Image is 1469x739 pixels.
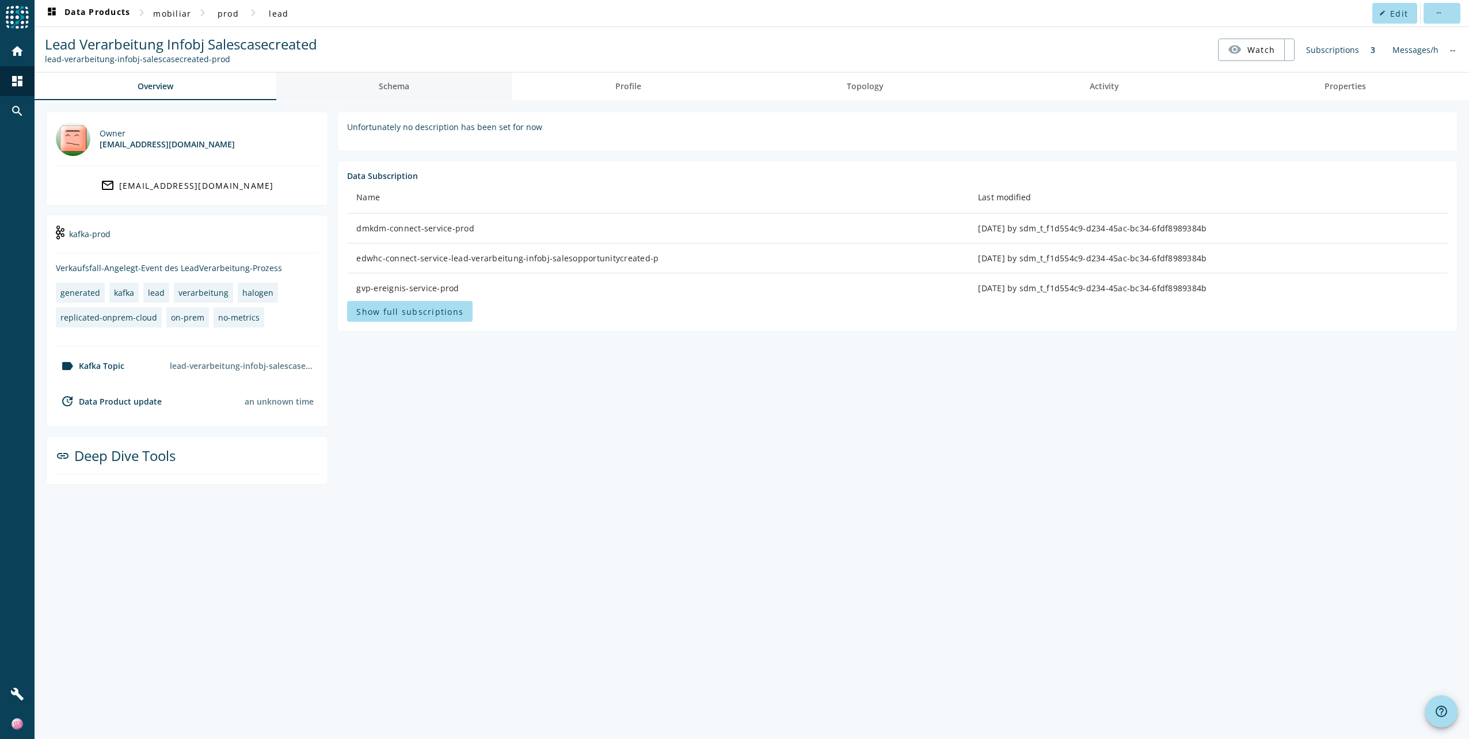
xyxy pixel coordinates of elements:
[56,359,124,373] div: Kafka Topic
[45,35,317,54] span: Lead Verarbeitung Infobj Salescasecreated
[356,306,463,317] span: Show full subscriptions
[218,312,260,323] div: no-metrics
[1379,10,1386,16] mat-icon: edit
[56,449,70,463] mat-icon: link
[615,82,641,90] span: Profile
[119,180,274,191] div: [EMAIL_ADDRESS][DOMAIN_NAME]
[153,8,191,19] span: mobiliar
[56,224,318,253] div: kafka-prod
[1228,43,1242,56] mat-icon: visibility
[60,394,74,408] mat-icon: update
[1247,40,1275,60] span: Watch
[347,301,473,322] button: Show full subscriptions
[60,312,157,323] div: replicated-onprem-cloud
[56,262,318,273] div: Verkaufsfall-Angelegt-Event des LeadVerarbeitung-Prozess
[135,6,149,20] mat-icon: chevron_right
[1090,82,1119,90] span: Activity
[45,6,59,20] mat-icon: dashboard
[1435,10,1441,16] mat-icon: more_horiz
[60,287,100,298] div: generated
[969,214,1448,243] td: [DATE] by sdm_t_f1d554c9-d234-45ac-bc34-6fdf8989384b
[114,287,134,298] div: kafka
[1390,8,1408,19] span: Edit
[347,121,1448,132] div: Unfortunately no description has been set for now
[356,253,960,264] div: edwhc-connect-service-lead-verarbeitung-infobj-salesopportunitycreated-p
[178,287,229,298] div: verarbeitung
[269,8,288,19] span: lead
[1300,39,1365,61] div: Subscriptions
[100,128,235,139] div: Owner
[1219,39,1284,60] button: Watch
[171,312,204,323] div: on-prem
[347,181,969,214] th: Name
[969,273,1448,303] td: [DATE] by sdm_t_f1d554c9-d234-45ac-bc34-6fdf8989384b
[148,287,165,298] div: lead
[847,82,884,90] span: Topology
[356,223,960,234] div: dmkdm-connect-service-prod
[56,121,90,156] img: mbx_302755@mobi.ch
[12,718,23,730] img: a1f413f185f42e5fbc95133e9187bf66
[969,243,1448,273] td: [DATE] by sdm_t_f1d554c9-d234-45ac-bc34-6fdf8989384b
[60,359,74,373] mat-icon: label
[260,3,297,24] button: lead
[6,6,29,29] img: spoud-logo.svg
[347,170,1448,181] div: Data Subscription
[242,287,273,298] div: halogen
[56,394,162,408] div: Data Product update
[56,226,64,239] img: undefined
[1325,82,1366,90] span: Properties
[45,54,317,64] div: Kafka Topic: lead-verarbeitung-infobj-salescasecreated-prod
[100,139,235,150] div: [EMAIL_ADDRESS][DOMAIN_NAME]
[1365,39,1381,61] div: 3
[245,396,314,407] div: an unknown time
[10,74,24,88] mat-icon: dashboard
[1434,704,1448,718] mat-icon: help_outline
[101,178,115,192] mat-icon: mail_outline
[56,446,318,475] div: Deep Dive Tools
[45,6,130,20] span: Data Products
[10,687,24,701] mat-icon: build
[218,8,239,19] span: prod
[1444,39,1462,61] div: No information
[138,82,173,90] span: Overview
[969,181,1448,214] th: Last modified
[10,44,24,58] mat-icon: home
[379,82,409,90] span: Schema
[10,104,24,118] mat-icon: search
[246,6,260,20] mat-icon: chevron_right
[56,175,318,196] a: [EMAIL_ADDRESS][DOMAIN_NAME]
[40,3,135,24] button: Data Products
[356,283,960,294] div: gvp-ereignis-service-prod
[149,3,196,24] button: mobiliar
[1372,3,1417,24] button: Edit
[165,356,318,376] div: lead-verarbeitung-infobj-salescasecreated-prod
[1387,39,1444,61] div: Messages/h
[210,3,246,24] button: prod
[196,6,210,20] mat-icon: chevron_right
